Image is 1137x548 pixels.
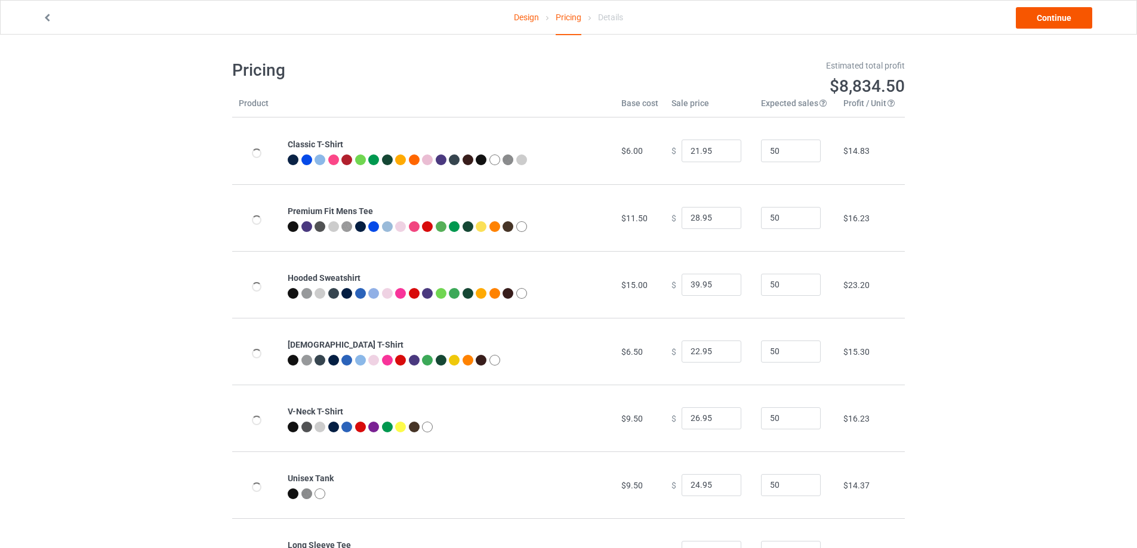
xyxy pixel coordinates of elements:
[577,60,905,72] div: Estimated total profit
[288,273,360,283] b: Hooded Sweatshirt
[830,76,905,96] span: $8,834.50
[671,146,676,156] span: $
[288,407,343,416] b: V-Neck T-Shirt
[288,140,343,149] b: Classic T-Shirt
[843,414,870,423] span: $16.23
[671,413,676,423] span: $
[621,414,643,423] span: $9.50
[754,97,837,117] th: Expected sales
[615,97,665,117] th: Base cost
[288,340,403,349] b: [DEMOGRAPHIC_DATA] T-Shirt
[621,481,643,490] span: $9.50
[556,1,581,35] div: Pricing
[621,347,643,357] span: $6.50
[671,480,676,490] span: $
[843,347,870,357] span: $15.30
[671,346,676,356] span: $
[514,1,539,34] a: Design
[843,146,870,156] span: $14.83
[598,1,623,34] div: Details
[665,97,754,117] th: Sale price
[671,213,676,222] span: $
[621,213,648,223] span: $11.50
[843,481,870,490] span: $14.37
[1016,7,1092,29] a: Continue
[288,206,373,216] b: Premium Fit Mens Tee
[232,97,281,117] th: Product
[232,60,560,81] h1: Pricing
[843,280,870,290] span: $23.20
[621,146,643,156] span: $6.00
[671,280,676,289] span: $
[288,473,334,483] b: Unisex Tank
[341,221,352,232] img: heather_texture.png
[843,213,870,223] span: $16.23
[621,280,648,290] span: $15.00
[837,97,905,117] th: Profit / Unit
[301,488,312,499] img: heather_texture.png
[503,154,513,165] img: heather_texture.png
